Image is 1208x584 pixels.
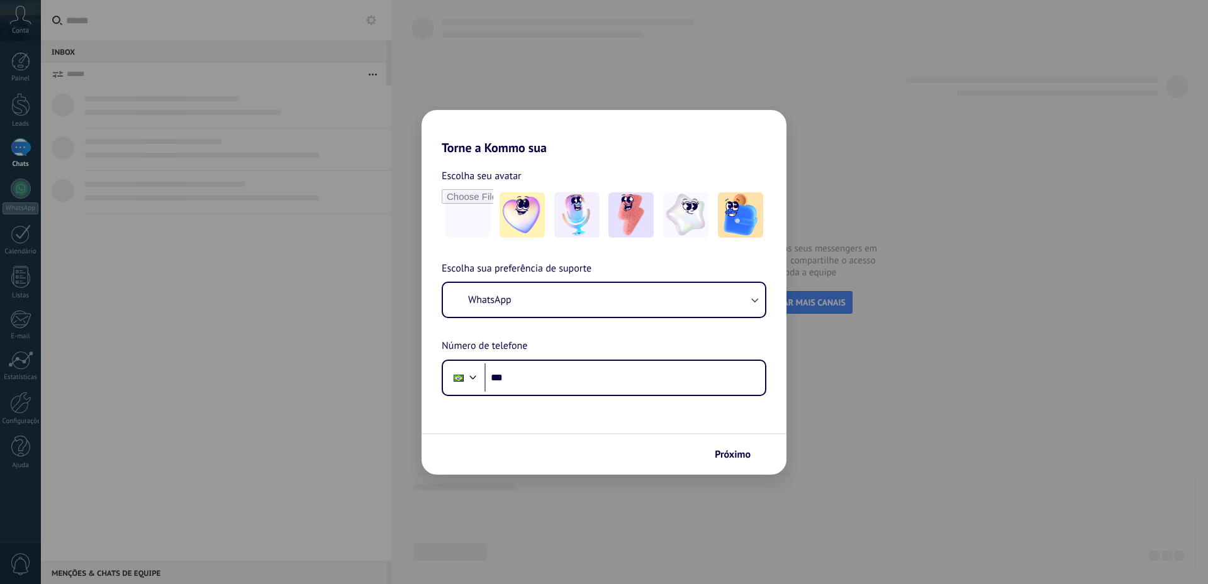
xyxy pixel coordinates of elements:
[554,192,600,238] img: -2.jpeg
[442,338,527,355] span: Número de telefone
[443,283,765,317] button: WhatsApp
[718,192,763,238] img: -5.jpeg
[715,450,751,459] span: Próximo
[422,110,786,155] h2: Torne a Kommo sua
[608,192,654,238] img: -3.jpeg
[442,261,591,277] span: Escolha sua preferência de suporte
[447,365,471,391] div: Brazil: + 55
[468,294,512,306] span: WhatsApp
[442,168,522,184] span: Escolha seu avatar
[663,192,708,238] img: -4.jpeg
[709,444,768,465] button: Próximo
[500,192,545,238] img: -1.jpeg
